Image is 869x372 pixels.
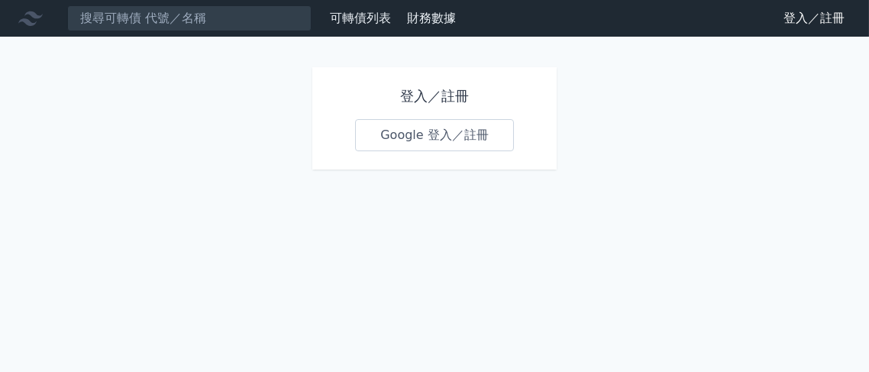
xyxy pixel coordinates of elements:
[330,11,391,25] a: 可轉債列表
[771,6,857,31] a: 登入／註冊
[355,119,514,151] a: Google 登入／註冊
[407,11,456,25] a: 財務數據
[67,5,312,31] input: 搜尋可轉債 代號／名稱
[355,86,514,107] h1: 登入／註冊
